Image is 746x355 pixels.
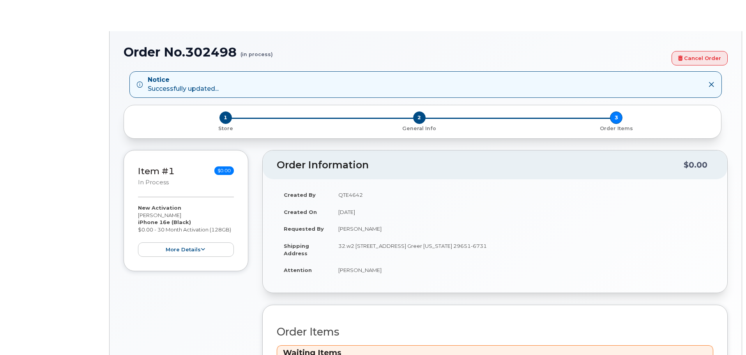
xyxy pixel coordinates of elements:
[331,261,713,279] td: [PERSON_NAME]
[672,51,728,65] a: Cancel Order
[240,45,273,57] small: (in process)
[284,267,312,273] strong: Attention
[133,125,318,132] p: Store
[331,203,713,221] td: [DATE]
[138,219,191,225] strong: iPhone 16e (Black)
[331,220,713,237] td: [PERSON_NAME]
[413,111,426,124] span: 2
[130,124,321,132] a: 1 Store
[124,45,668,59] h1: Order No.302498
[219,111,232,124] span: 1
[148,76,219,94] div: Successfully updated...
[321,124,518,132] a: 2 General Info
[284,192,316,198] strong: Created By
[324,125,514,132] p: General Info
[277,160,684,171] h2: Order Information
[284,243,309,256] strong: Shipping Address
[138,166,175,177] a: Item #1
[331,237,713,261] td: 32.w2 [STREET_ADDRESS] Greer [US_STATE] 29651-6731
[277,326,713,338] h2: Order Items
[331,186,713,203] td: QTE4642
[138,179,169,186] small: in process
[284,226,324,232] strong: Requested By
[138,204,234,257] div: [PERSON_NAME] $0.00 - 30 Month Activation (128GB)
[214,166,234,175] span: $0.00
[148,76,219,85] strong: Notice
[684,157,707,172] div: $0.00
[284,209,317,215] strong: Created On
[138,205,181,211] strong: New Activation
[138,242,234,257] button: more details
